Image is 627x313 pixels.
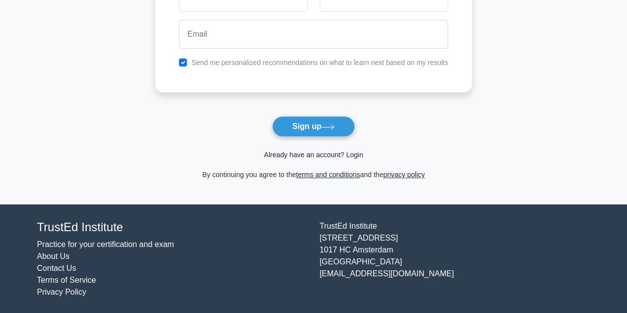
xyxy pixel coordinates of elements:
a: terms and conditions [296,171,360,179]
a: Terms of Service [37,276,96,284]
a: Already have an account? Login [264,151,363,159]
label: Send me personalized recommendations on what to learn next based on my results [191,59,448,66]
a: privacy policy [383,171,425,179]
a: Privacy Policy [37,288,87,296]
h4: TrustEd Institute [37,220,308,235]
input: Email [179,20,448,49]
button: Sign up [272,116,355,137]
div: TrustEd Institute [STREET_ADDRESS] 1017 HC Amsterdam [GEOGRAPHIC_DATA] [EMAIL_ADDRESS][DOMAIN_NAME] [314,220,596,298]
div: By continuing you agree to the and the [149,169,478,181]
a: Practice for your certification and exam [37,240,174,249]
a: About Us [37,252,70,260]
a: Contact Us [37,264,76,272]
